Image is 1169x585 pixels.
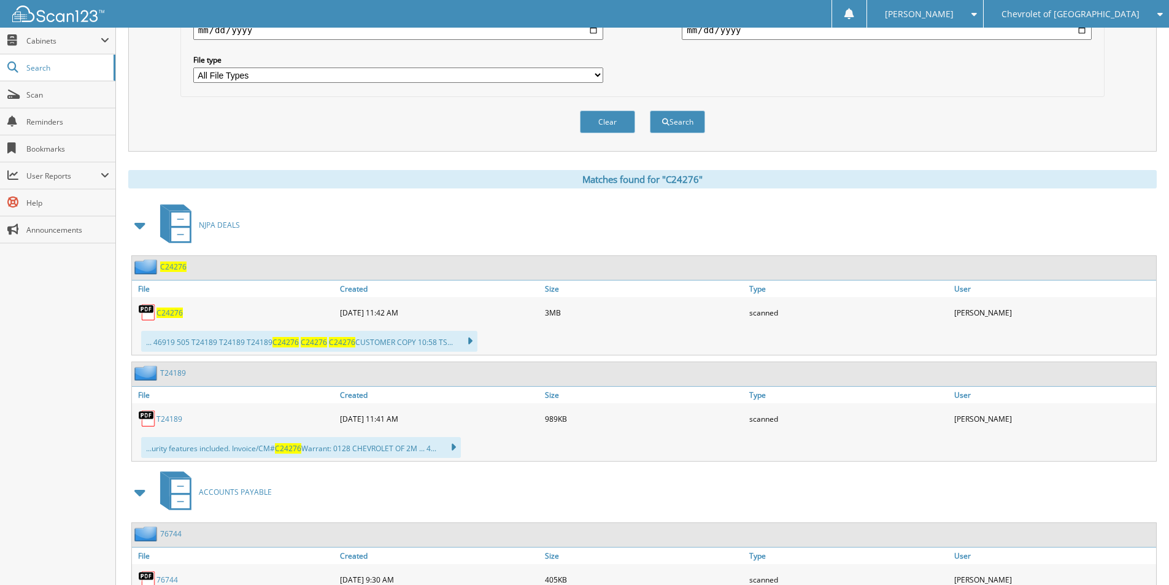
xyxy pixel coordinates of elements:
a: File [132,281,337,297]
div: 3MB [542,300,747,325]
span: C24276 [329,337,355,347]
a: Type [746,281,951,297]
div: [DATE] 11:41 AM [337,406,542,431]
a: Created [337,387,542,403]
span: Bookmarks [26,144,109,154]
div: ... 46919 505 T24189 T24189 T24189 CUSTOMER COPY 10:58 TS... [141,331,477,352]
img: folder2.png [134,526,160,541]
div: scanned [746,406,951,431]
input: start [193,20,603,40]
a: T24189 [160,368,186,378]
img: PDF.png [138,409,156,428]
div: scanned [746,300,951,325]
a: C24276 [156,308,183,318]
div: 989KB [542,406,747,431]
div: [PERSON_NAME] [951,406,1156,431]
span: Reminders [26,117,109,127]
a: ACCOUNTS PAYABLE [153,468,272,516]
span: C24276 [301,337,327,347]
span: ACCOUNTS PAYABLE [199,487,272,497]
button: Clear [580,110,635,133]
input: end [682,20,1092,40]
span: User Reports [26,171,101,181]
img: PDF.png [138,303,156,322]
a: Size [542,281,747,297]
a: User [951,387,1156,403]
span: [PERSON_NAME] [885,10,954,18]
button: Search [650,110,705,133]
label: File type [193,55,603,65]
a: Size [542,548,747,564]
span: Help [26,198,109,208]
a: Type [746,548,951,564]
a: User [951,548,1156,564]
img: folder2.png [134,259,160,274]
span: Cabinets [26,36,101,46]
iframe: Chat Widget [1108,526,1169,585]
img: folder2.png [134,365,160,381]
a: File [132,387,337,403]
div: Matches found for "C24276" [128,170,1157,188]
img: scan123-logo-white.svg [12,6,104,22]
span: NJPA DEALS [199,220,240,230]
span: C24276 [275,443,301,454]
a: NJPA DEALS [153,201,240,249]
a: Created [337,281,542,297]
a: 76744 [160,529,182,539]
span: Chevrolet of [GEOGRAPHIC_DATA] [1001,10,1140,18]
div: [DATE] 11:42 AM [337,300,542,325]
a: Created [337,548,542,564]
div: ...urity features included. Invoice/CM# Warrant: 0128 CHEVROLET OF 2M ... 4... [141,437,461,458]
span: Announcements [26,225,109,235]
a: T24189 [156,414,182,424]
span: Search [26,63,107,73]
a: C24276 [160,262,187,272]
a: User [951,281,1156,297]
a: File [132,548,337,564]
span: C24276 [272,337,299,347]
a: Type [746,387,951,403]
a: Size [542,387,747,403]
a: 76744 [156,575,178,585]
div: [PERSON_NAME] [951,300,1156,325]
span: Scan [26,90,109,100]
